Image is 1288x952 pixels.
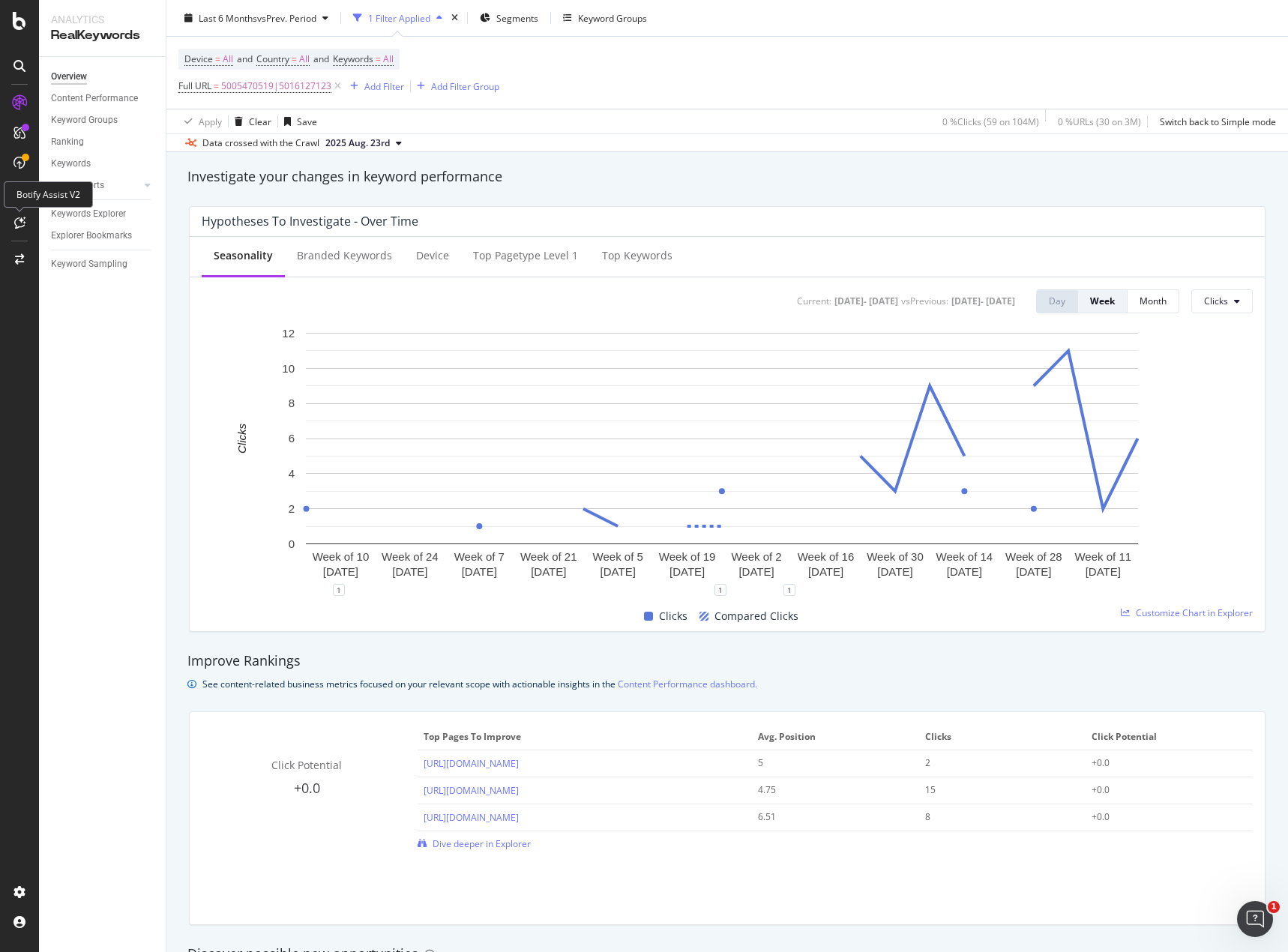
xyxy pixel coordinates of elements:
div: times [448,10,461,25]
text: 8 [289,397,295,409]
text: Week of 21 [520,549,577,562]
div: Save [297,115,317,127]
div: Month [1140,295,1167,307]
span: Compared Clicks [714,607,798,625]
text: 6 [289,432,295,445]
text: 0 [289,537,295,549]
button: Add Filter Group [411,77,499,95]
div: Keyword Sampling [51,256,127,272]
div: Ranking [51,134,84,150]
div: 1 [783,584,795,596]
div: RealKeywords [51,27,154,44]
text: [DATE] [531,564,566,577]
div: Data crossed with the Crawl [202,136,319,150]
div: +0.0 [1092,756,1231,770]
div: Keywords Explorer [51,206,126,222]
text: [DATE] [462,564,497,577]
button: Keyword Groups [557,6,653,30]
a: [URL][DOMAIN_NAME] [424,784,519,797]
button: Month [1128,289,1179,313]
a: More Reports [51,178,140,193]
div: [DATE] - [DATE] [951,295,1015,307]
div: Top pagetype Level 1 [473,248,578,263]
span: 2025 Aug. 23rd [325,136,390,150]
button: Save [278,109,317,133]
span: Top pages to improve [424,730,741,744]
div: Seasonality [214,248,273,263]
text: Week of 10 [313,549,370,562]
span: All [299,49,310,70]
span: Clicks [925,730,1077,744]
span: vs Prev. Period [257,11,316,24]
span: Country [256,52,289,65]
a: Keyword Groups [51,112,155,128]
text: Week of 16 [798,549,855,562]
div: 1 Filter Applied [368,11,430,24]
a: Content Performance [51,91,155,106]
span: All [383,49,394,70]
div: Switch back to Simple mode [1160,115,1276,127]
button: Day [1036,289,1078,313]
button: Clicks [1191,289,1253,313]
text: [DATE] [877,564,912,577]
div: Add Filter [364,79,404,92]
div: 0 % Clicks ( 59 on 104M ) [942,115,1039,127]
text: [DATE] [601,564,636,577]
text: Week of 2 [731,549,781,562]
text: [DATE] [947,564,982,577]
span: Clicks [1204,295,1228,307]
div: info banner [187,676,1267,692]
text: [DATE] [323,564,358,577]
div: Branded Keywords [297,248,392,263]
text: [DATE] [392,564,427,577]
div: 2 [925,756,1065,770]
text: [DATE] [738,564,774,577]
div: Current: [797,295,831,307]
div: 8 [925,810,1065,824]
button: Add Filter [344,77,404,95]
a: Keyword Sampling [51,256,155,272]
text: 2 [289,502,295,515]
span: Click Potential [271,758,342,772]
text: Week of 30 [867,549,924,562]
div: Content Performance [51,91,138,106]
div: Top Keywords [602,248,672,263]
div: 6.51 [758,810,897,824]
div: Botify Assist V2 [4,181,93,208]
div: Explorer Bookmarks [51,228,132,244]
div: 4.75 [758,783,897,797]
div: vs Previous : [901,295,948,307]
span: Device [184,52,213,65]
text: Week of 7 [454,549,505,562]
a: Customize Chart in Explorer [1121,606,1253,619]
div: Clear [249,115,271,127]
span: and [313,52,329,65]
div: Apply [199,115,222,127]
button: Clear [229,109,271,133]
span: = [215,52,220,65]
div: Hypotheses to Investigate - Over Time [202,214,418,229]
div: [DATE] - [DATE] [834,295,898,307]
div: Investigate your changes in keyword performance [187,167,1267,187]
div: Keywords [51,156,91,172]
text: Week of 11 [1074,549,1131,562]
div: See content-related business metrics focused on your relevant scope with actionable insights in the [202,676,757,692]
span: = [292,52,297,65]
span: Customize Chart in Explorer [1136,606,1253,619]
button: Last 6 MonthsvsPrev. Period [178,6,334,30]
text: Week of 19 [659,549,716,562]
button: 1 Filter Applied [347,6,448,30]
span: Last 6 Months [199,11,257,24]
button: 2025 Aug. 23rd [319,134,408,152]
span: +0.0 [294,779,320,797]
div: Device [416,248,449,263]
div: Analytics [51,12,154,27]
div: +0.0 [1092,783,1231,797]
a: Keywords Explorer [51,206,155,222]
div: Add Filter Group [431,79,499,92]
div: A chart. [202,325,1242,590]
a: [URL][DOMAIN_NAME] [424,811,519,824]
div: More Reports [51,178,104,193]
span: = [214,79,219,92]
button: Apply [178,109,222,133]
